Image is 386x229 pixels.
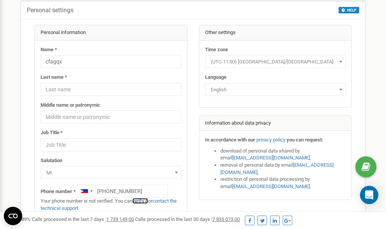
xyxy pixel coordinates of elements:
[220,162,346,176] li: removal of personal data by email ,
[106,216,134,222] u: 1 739 149,00
[41,157,62,164] label: Salutation
[27,7,73,14] h5: Personal settings
[199,116,352,131] div: Information about data privacy
[41,138,181,151] input: Job Title
[35,25,187,41] div: Personal information
[41,198,181,212] p: Your phone number is not verified. You can or
[199,25,352,41] div: Other settings
[360,186,378,204] div: Open Intercom Messenger
[4,207,22,225] button: Open CMP widget
[77,185,168,198] input: +1-800-555-55-55
[212,216,240,222] u: 7 835 073,00
[205,83,346,96] span: English
[208,57,343,67] span: (UTC-11:00) Pacific/Midway
[287,137,323,143] strong: you can request:
[220,148,346,162] li: download of personal data shared by email ,
[205,137,255,143] strong: In accordance with our
[41,198,177,211] a: contact the technical support
[32,216,134,222] span: Calls processed in the last 7 days :
[135,216,240,222] span: Calls processed in the last 30 days :
[208,84,343,95] span: English
[205,55,346,68] span: (UTC-11:00) Pacific/Midway
[132,198,148,204] a: verify it
[41,102,100,109] label: Middle name or patronymic
[41,188,76,195] label: Phone number *
[205,46,228,54] label: Time zone
[220,176,346,190] li: restriction of personal data processing by email .
[220,162,334,175] a: [EMAIL_ADDRESS][DOMAIN_NAME]
[41,166,181,179] span: Mr.
[41,129,63,136] label: Job Title *
[41,55,181,68] input: Name
[232,184,310,189] a: [EMAIL_ADDRESS][DOMAIN_NAME]
[41,74,67,81] label: Last name *
[43,167,179,178] span: Mr.
[41,46,57,54] label: Name *
[41,110,181,123] input: Middle name or patronymic
[256,137,285,143] a: privacy policy
[339,7,359,13] button: HELP
[205,74,226,81] label: Language
[41,83,181,96] input: Last name
[232,155,310,161] a: [EMAIL_ADDRESS][DOMAIN_NAME]
[77,185,95,197] div: Telephone country code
